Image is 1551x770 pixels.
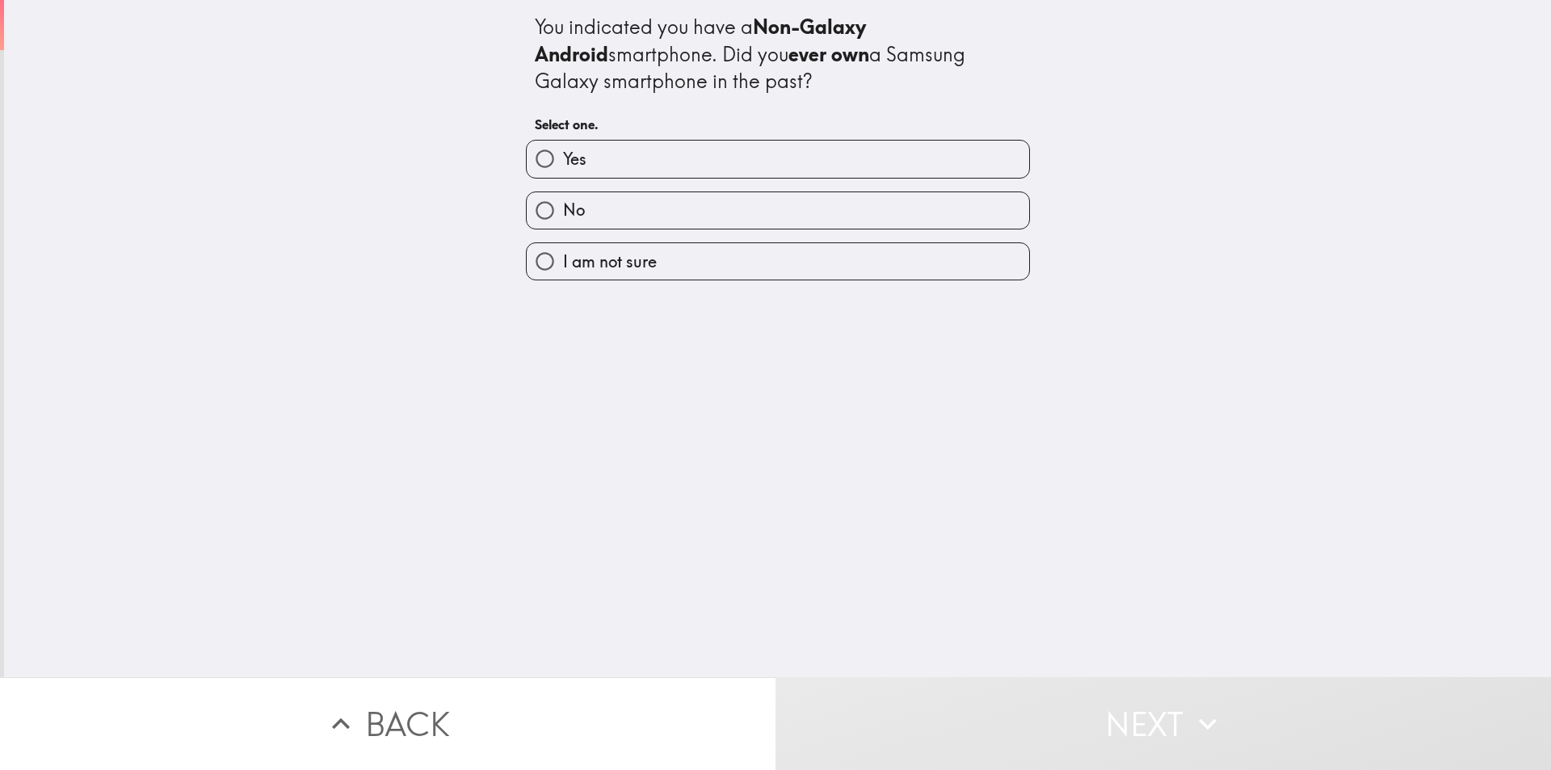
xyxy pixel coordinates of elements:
[535,116,1021,133] h6: Select one.
[527,243,1029,280] button: I am not sure
[563,250,657,273] span: I am not sure
[563,148,586,170] span: Yes
[527,141,1029,177] button: Yes
[527,192,1029,229] button: No
[563,199,585,221] span: No
[535,15,871,66] b: Non-Galaxy Android
[775,677,1551,770] button: Next
[788,42,869,66] b: ever own
[535,14,1021,95] div: You indicated you have a smartphone. Did you a Samsung Galaxy smartphone in the past?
